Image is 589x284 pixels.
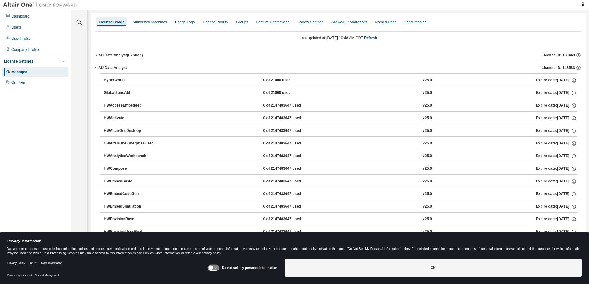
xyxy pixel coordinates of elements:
[423,191,432,197] div: v25.0
[263,153,319,159] div: 0 of 2147483647 used
[536,217,576,222] div: Expire date: [DATE]
[95,31,582,44] div: Last updated at: [DATE] 10:48 AM CDT
[11,70,27,75] div: Managed
[99,20,124,25] div: License Usage
[423,141,432,146] div: v25.0
[104,217,159,222] div: HWEnvisionBase
[11,14,30,19] div: Dashboard
[104,162,577,176] button: HWCompose0 of 2147483647 usedv25.0Expire date:[DATE]
[175,20,195,25] div: Usage Logs
[423,103,432,108] div: v25.0
[263,141,319,146] div: 0 of 2147483647 used
[423,78,432,83] div: v25.0
[536,191,576,197] div: Expire date: [DATE]
[236,20,248,25] div: Groups
[203,20,228,25] div: License Priority
[536,229,576,235] div: Expire date: [DATE]
[104,137,577,150] button: HWAltairOneEnterpriseUser0 of 2147483647 usedv25.0Expire date:[DATE]
[104,153,159,159] div: HWAnalyticsWorkbench
[263,103,319,108] div: 0 of 2147483647 used
[263,179,319,184] div: 0 of 2147483647 used
[104,128,159,134] div: HWAltairOneDesktop
[423,90,432,96] div: v25.0
[536,116,576,121] div: Expire date: [DATE]
[536,103,576,108] div: Expire date: [DATE]
[423,179,432,184] div: v25.0
[104,99,577,112] button: HWAccessEmbedded0 of 2147483647 usedv25.0Expire date:[DATE]
[104,149,577,163] button: HWAnalyticsWorkbench0 of 2147483647 usedv25.0Expire date:[DATE]
[4,59,33,64] div: License Settings
[404,20,426,25] div: Consumables
[331,20,367,25] div: Allowed IP Addresses
[11,36,31,41] div: User Profile
[104,74,577,87] button: HyperWorks0 of 21000 usedv25.0Expire date:[DATE]
[11,25,21,30] div: Users
[104,112,577,125] button: HWActivate0 of 2147483647 usedv25.0Expire date:[DATE]
[423,116,432,121] div: v25.0
[423,204,432,209] div: v25.0
[104,200,577,213] button: HWEmbedSimulation0 of 2147483647 usedv25.0Expire date:[DATE]
[95,61,582,75] button: AU Data AnalystLicense ID: 148533
[263,204,319,209] div: 0 of 2147483647 used
[104,204,159,209] div: HWEmbedSimulation
[11,47,39,52] div: Company Profile
[536,179,576,184] div: Expire date: [DATE]
[132,20,167,25] div: Authorized Machines
[3,2,80,8] img: Altair One
[375,20,396,25] div: Named User
[297,20,323,25] div: Borrow Settings
[423,229,432,235] div: v25.0
[104,124,577,138] button: HWAltairOneDesktop0 of 2147483647 usedv25.0Expire date:[DATE]
[263,116,319,121] div: 0 of 2147483647 used
[104,141,159,146] div: HWAltairOneEnterpriseUser
[542,65,575,70] span: License ID: 148533
[98,65,127,70] div: AU Data Analyst
[104,175,577,188] button: HWEmbedBasic0 of 2147483647 usedv25.0Expire date:[DATE]
[542,53,575,58] span: License ID: 130449
[423,166,432,172] div: v25.0
[263,90,319,96] div: 0 of 21000 used
[98,53,143,58] div: AU Data Analyst (Expired)
[536,128,576,134] div: Expire date: [DATE]
[104,116,159,121] div: HWActivate
[95,48,582,62] button: AU Data Analyst(Expired)License ID: 130449
[104,90,159,96] div: GlobalZoneAM
[423,217,432,222] div: v25.0
[536,141,576,146] div: Expire date: [DATE]
[263,229,319,235] div: 0 of 2147483647 used
[104,191,159,197] div: HWEmbedCodeGen
[263,78,319,83] div: 0 of 21000 used
[104,179,159,184] div: HWEmbedBasic
[423,153,432,159] div: v25.0
[536,166,576,172] div: Expire date: [DATE]
[263,217,319,222] div: 0 of 2147483647 used
[104,225,577,239] button: HWEnvisionUserFloat0 of 2147483647 usedv25.0Expire date:[DATE]
[104,166,159,172] div: HWCompose
[104,103,159,108] div: HWAccessEmbedded
[11,80,26,85] div: On Prem
[104,86,577,100] button: GlobalZoneAM0 of 21000 usedv25.0Expire date:[DATE]
[423,128,432,134] div: v25.0
[256,20,289,25] div: Feature Restrictions
[536,204,576,209] div: Expire date: [DATE]
[536,78,576,83] div: Expire date: [DATE]
[263,191,319,197] div: 0 of 2147483647 used
[536,153,576,159] div: Expire date: [DATE]
[104,187,577,201] button: HWEmbedCodeGen0 of 2147483647 usedv25.0Expire date:[DATE]
[104,213,577,226] button: HWEnvisionBase0 of 2147483647 usedv25.0Expire date:[DATE]
[364,36,377,40] a: Refresh
[104,78,159,83] div: HyperWorks
[263,166,319,172] div: 0 of 2147483647 used
[263,128,319,134] div: 0 of 2147483647 used
[536,90,576,96] div: Expire date: [DATE]
[104,229,159,235] div: HWEnvisionUserFloat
